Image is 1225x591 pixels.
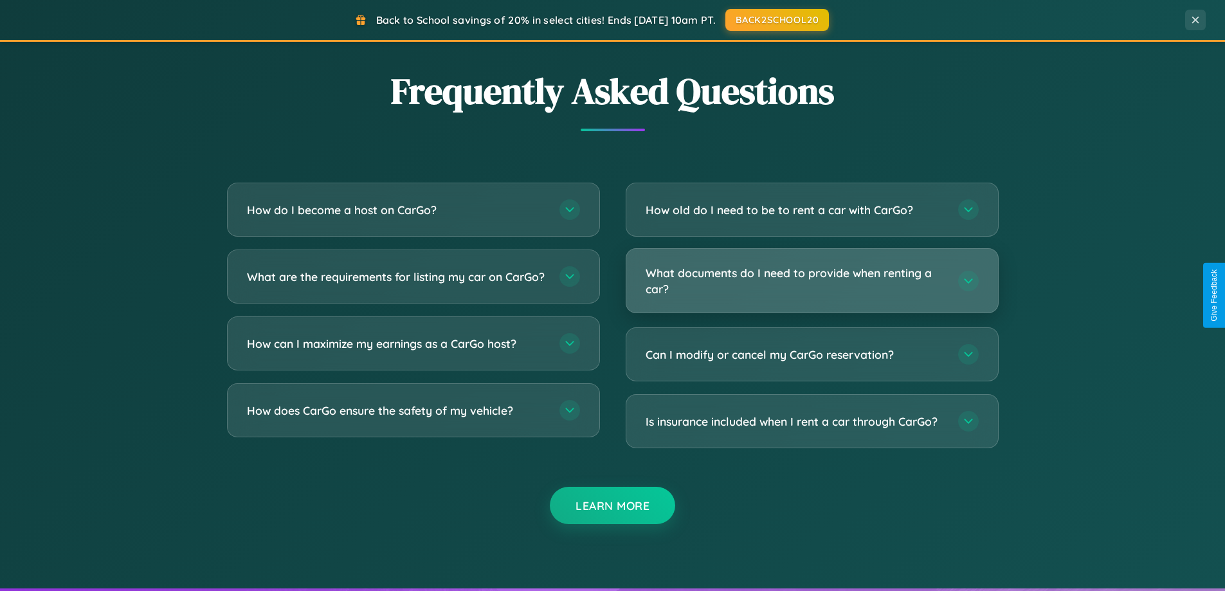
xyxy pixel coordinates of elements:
[247,336,547,352] h3: How can I maximize my earnings as a CarGo host?
[247,269,547,285] h3: What are the requirements for listing my car on CarGo?
[646,202,945,218] h3: How old do I need to be to rent a car with CarGo?
[376,14,716,26] span: Back to School savings of 20% in select cities! Ends [DATE] 10am PT.
[550,487,675,524] button: Learn More
[646,347,945,363] h3: Can I modify or cancel my CarGo reservation?
[1210,269,1219,322] div: Give Feedback
[646,414,945,430] h3: Is insurance included when I rent a car through CarGo?
[725,9,829,31] button: BACK2SCHOOL20
[646,265,945,296] h3: What documents do I need to provide when renting a car?
[227,66,999,116] h2: Frequently Asked Questions
[247,403,547,419] h3: How does CarGo ensure the safety of my vehicle?
[247,202,547,218] h3: How do I become a host on CarGo?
